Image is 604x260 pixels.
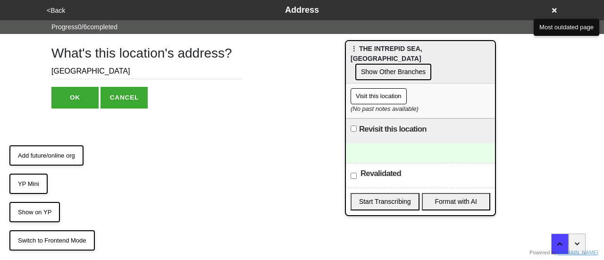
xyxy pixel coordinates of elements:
button: Format with AI [422,193,491,210]
button: Start Transcribing [351,193,419,210]
button: Add future/online org [9,145,84,166]
label: Revisit this location [359,124,427,135]
button: Switch to Frontend Mode [9,230,95,251]
div: Powered by [529,249,598,257]
i: (No past notes available) [351,105,419,112]
span: Address [285,5,319,15]
input: Enter the address of the location [51,64,242,79]
button: CANCEL [101,87,148,109]
button: YP Mini [9,174,48,194]
button: Show on YP [9,202,60,223]
span: Progress 0 / 6 completed [51,22,117,32]
button: Show Other Branches [355,64,431,80]
a: [DOMAIN_NAME] [557,250,598,255]
h1: What's this location's address? [51,45,242,61]
div: ⋮ THE INTREPID SEA, [GEOGRAPHIC_DATA] [346,41,495,84]
button: Most outdated page [534,19,599,36]
label: Revalidated [361,168,401,179]
button: OK [51,87,99,109]
button: Visit this location [351,88,407,104]
button: <Back [44,5,68,16]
